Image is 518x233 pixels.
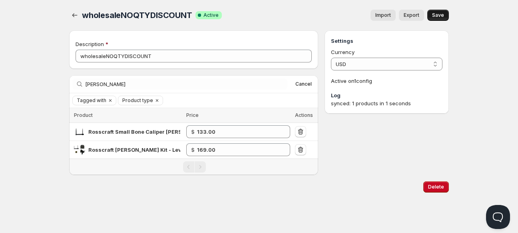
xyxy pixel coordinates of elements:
[428,184,444,190] span: Delete
[331,49,355,55] span: Currency
[69,159,318,175] nav: Pagination
[191,147,195,153] strong: $
[153,96,161,105] button: Clear
[203,12,219,18] span: Active
[197,143,278,156] input: 240.00
[404,12,419,18] span: Export
[331,37,442,45] h3: Settings
[88,147,190,153] span: Rosscraft [PERSON_NAME] Kit - Level 1
[88,129,214,135] span: Rosscraft Small Bone Caliper [PERSON_NAME] 3
[88,146,180,154] div: Rosscraft Tom Anthropometry Kit - Level 1
[76,50,312,62] input: Private internal description
[191,129,195,135] strong: $
[122,97,153,104] span: Product type
[331,77,442,85] p: Active on 1 config
[197,125,278,138] input: 180.00
[295,81,312,87] span: Cancel
[399,10,424,21] a: Export
[331,91,442,99] h3: Log
[73,96,106,105] button: Tagged with
[88,128,180,136] div: Rosscraft Small Bone Caliper Tommy 3
[82,10,192,20] span: wholesaleNOQTYDISCOUNT
[375,12,391,18] span: Import
[331,99,442,107] div: synced: 1 products in 1 seconds
[106,96,114,105] button: Clear
[432,12,444,18] span: Save
[74,112,93,118] span: Product
[186,112,199,118] span: Price
[292,79,315,89] button: Cancel
[76,41,104,47] span: Description
[427,10,449,21] button: Save
[423,181,449,193] button: Delete
[486,205,510,229] iframe: Help Scout Beacon - Open
[295,112,313,118] span: Actions
[77,97,106,104] span: Tagged with
[371,10,396,21] button: Import
[118,96,153,105] button: Product type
